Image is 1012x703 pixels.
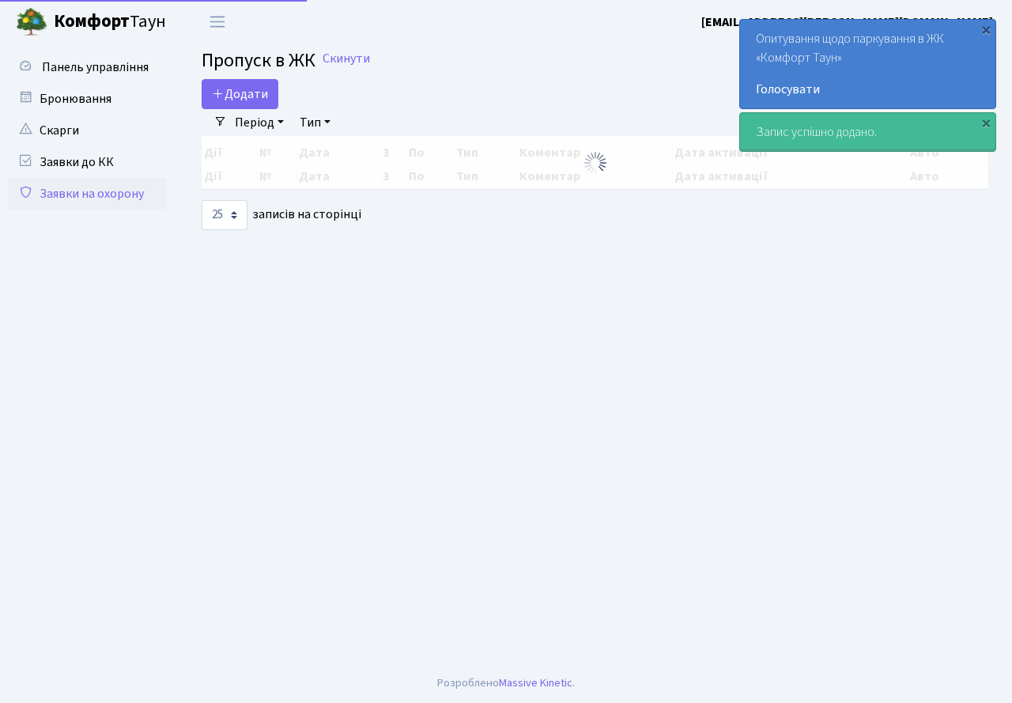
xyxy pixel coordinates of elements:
label: записів на сторінці [202,200,361,230]
a: Massive Kinetic [499,675,572,691]
b: Комфорт [54,9,130,34]
select: записів на сторінці [202,200,247,230]
a: Скарги [8,115,166,146]
a: Заявки до КК [8,146,166,178]
b: [EMAIL_ADDRESS][PERSON_NAME][DOMAIN_NAME] [701,13,993,31]
div: × [978,115,994,130]
button: Переключити навігацію [198,9,237,35]
a: Тип [293,109,337,136]
a: Додати [202,79,278,109]
span: Пропуск в ЖК [202,47,315,74]
div: Запис успішно додано. [740,113,995,151]
a: [EMAIL_ADDRESS][PERSON_NAME][DOMAIN_NAME] [701,13,993,32]
div: Опитування щодо паркування в ЖК «Комфорт Таун» [740,20,995,108]
a: Панель управління [8,51,166,83]
div: Розроблено . [437,675,575,692]
div: × [978,21,994,37]
a: Голосувати [756,80,980,99]
img: Обробка... [583,150,608,176]
a: Скинути [323,51,370,66]
a: Бронювання [8,83,166,115]
span: Панель управління [42,59,149,76]
span: Додати [212,85,268,103]
span: Таун [54,9,166,36]
a: Період [228,109,290,136]
img: logo.png [16,6,47,38]
a: Заявки на охорону [8,178,166,210]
